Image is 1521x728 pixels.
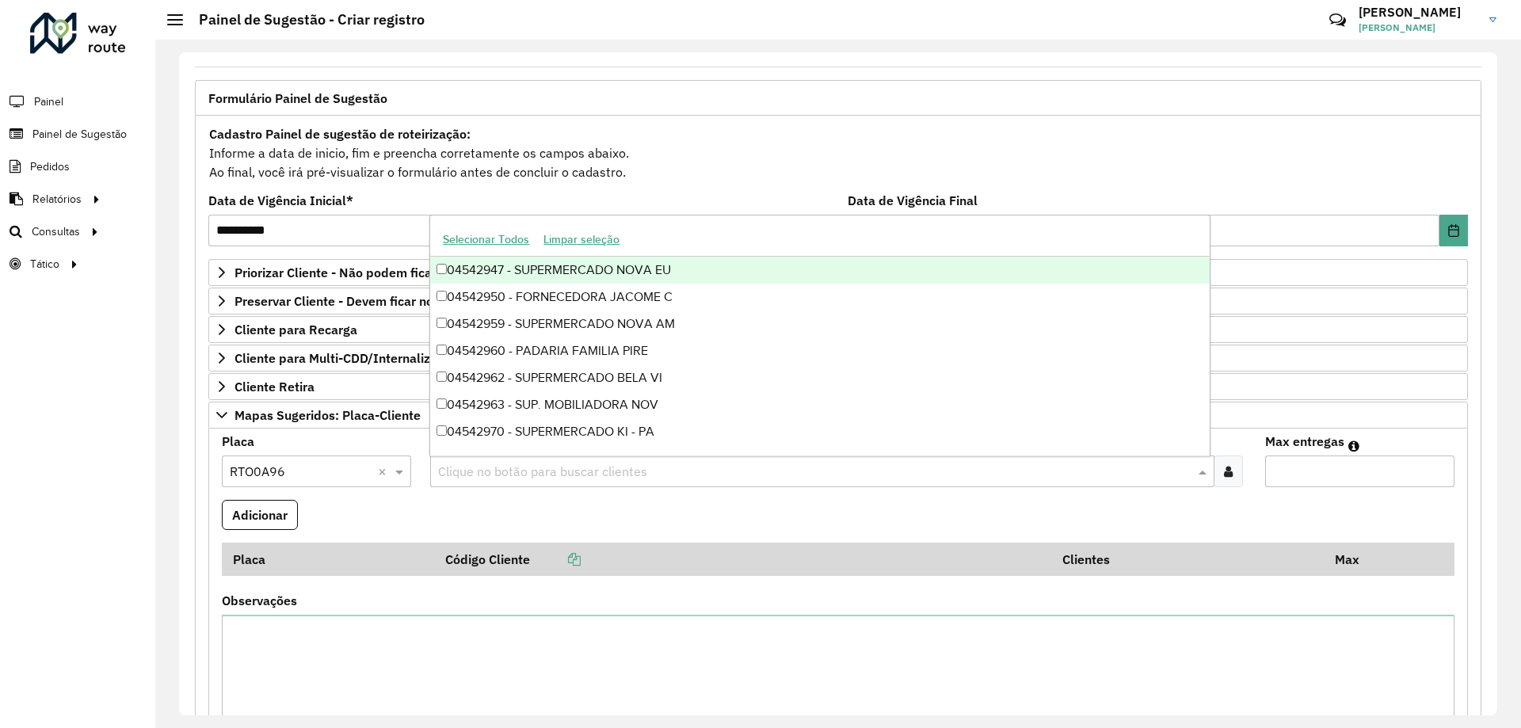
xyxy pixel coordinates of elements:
span: Clear all [378,462,391,481]
span: Painel de Sugestão [32,126,127,143]
h3: [PERSON_NAME] [1359,5,1477,20]
th: Placa [222,543,435,576]
th: Clientes [1052,543,1324,576]
div: 04542947 - SUPERMERCADO NOVA EU [430,257,1209,284]
div: 04542960 - PADARIA FAMILIA PIRE [430,337,1209,364]
div: 04542963 - SUP. MOBILIADORA NOV [430,391,1209,418]
span: Pedidos [30,158,70,175]
label: Data de Vigência Inicial [208,191,353,210]
span: Painel [34,93,63,110]
a: Cliente para Recarga [208,316,1468,343]
span: Preservar Cliente - Devem ficar no buffer, não roteirizar [234,295,557,307]
th: Código Cliente [435,543,1052,576]
button: Choose Date [1439,215,1468,246]
button: Selecionar Todos [436,227,536,252]
span: Consultas [32,223,80,240]
div: 04542962 - SUPERMERCADO BELA VI [430,364,1209,391]
span: Mapas Sugeridos: Placa-Cliente [234,409,421,421]
div: 04542970 - SUPERMERCADO KI - PA [430,418,1209,445]
th: Max [1324,543,1387,576]
a: Cliente Retira [208,373,1468,400]
a: Priorizar Cliente - Não podem ficar no buffer [208,259,1468,286]
label: Observações [222,591,297,610]
div: 04542950 - FORNECEDORA JACOME C [430,284,1209,311]
button: Limpar seleção [536,227,627,252]
span: Cliente para Multi-CDD/Internalização [234,352,458,364]
span: Tático [30,256,59,273]
label: Placa [222,432,254,451]
a: Cliente para Multi-CDD/Internalização [208,345,1468,372]
span: Cliente para Recarga [234,323,357,336]
em: Máximo de clientes que serão colocados na mesma rota com os clientes informados [1348,440,1359,452]
span: Priorizar Cliente - Não podem ficar no buffer [234,266,494,279]
ng-dropdown-panel: Options list [429,215,1210,456]
button: Adicionar [222,500,298,530]
a: Mapas Sugeridos: Placa-Cliente [208,402,1468,429]
label: Data de Vigência Final [848,191,978,210]
a: Copiar [530,551,581,567]
a: Preservar Cliente - Devem ficar no buffer, não roteirizar [208,288,1468,314]
div: Informe a data de inicio, fim e preencha corretamente os campos abaixo. Ao final, você irá pré-vi... [208,124,1468,182]
span: Relatórios [32,191,82,208]
span: Cliente Retira [234,380,314,393]
span: [PERSON_NAME] [1359,21,1477,35]
div: 04542959 - SUPERMERCADO NOVA AM [430,311,1209,337]
span: Formulário Painel de Sugestão [208,92,387,105]
h2: Painel de Sugestão - Criar registro [183,11,425,29]
a: Contato Rápido [1321,3,1355,37]
strong: Cadastro Painel de sugestão de roteirização: [209,126,471,142]
div: 04543608 - FAMILIA [PERSON_NAME] [430,445,1209,472]
label: Max entregas [1265,432,1344,451]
